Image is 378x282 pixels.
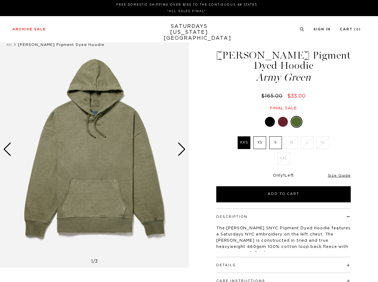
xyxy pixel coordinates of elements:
[216,186,351,202] button: Add to Cart
[328,174,351,177] a: Size Guide
[164,24,215,41] a: SATURDAYS[US_STATE][GEOGRAPHIC_DATA]
[287,94,306,99] span: $33.00
[18,43,104,46] span: [PERSON_NAME] Pigment Dyed Hoodie
[216,263,236,267] button: Details
[216,173,351,178] div: Only Left
[91,259,93,264] span: 1
[314,28,331,31] a: Sign In
[95,259,98,264] span: 3
[261,94,285,99] del: $165.00
[283,174,285,178] span: 1
[216,225,351,256] p: The [PERSON_NAME] SNYC Pigment Dyed Hoodie features a Saturdays NYC embroidery on the left chest....
[12,28,46,31] a: Archive Sale
[215,72,352,82] span: Army Green
[253,136,266,149] label: XS
[6,43,12,46] a: All
[340,28,361,31] a: Cart (0)
[15,2,358,7] p: FREE DOMESTIC SHIPPING OVER $150 TO THE CONTIGUOUS 48 STATES
[269,136,282,149] label: S
[356,28,359,31] small: 0
[3,143,11,156] div: Previous slide
[15,9,358,14] p: *ALL SALES FINAL*
[178,143,186,156] div: Next slide
[216,215,248,218] button: Description
[215,50,352,82] h1: [PERSON_NAME] Pigment Dyed Hoodie
[215,106,352,111] div: Final sale
[238,136,250,149] label: XXS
